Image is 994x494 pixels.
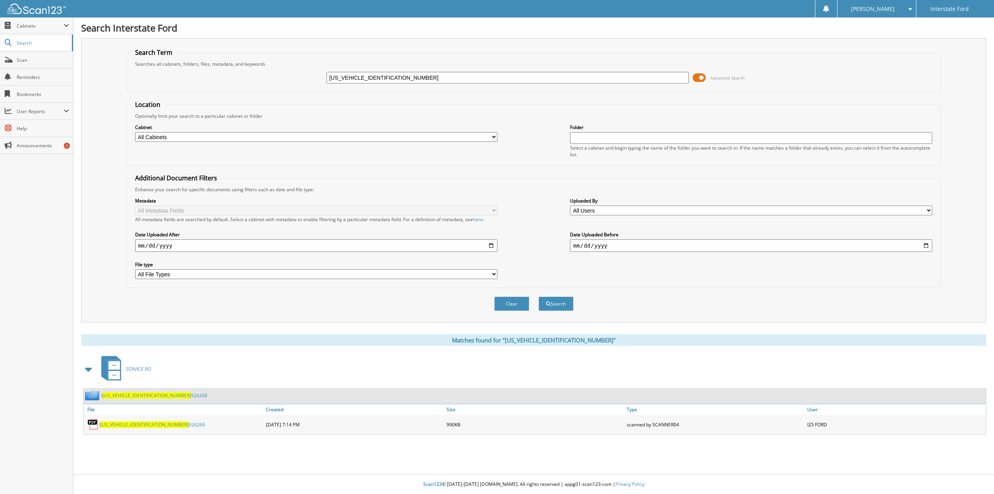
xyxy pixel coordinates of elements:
[445,417,625,432] div: 990KB
[97,354,151,384] a: SERVICE RO
[17,57,69,63] span: Scan
[539,297,573,311] button: Search
[135,239,497,252] input: start
[615,481,645,487] a: Privacy Policy
[264,417,445,432] div: [DATE] 7:14 PM
[99,421,205,428] a: I[US_VEHICLE_IDENTIFICATION_NUMBER]926268
[625,404,805,415] a: Type
[851,7,895,11] span: [PERSON_NAME]
[135,261,497,268] label: File type
[81,21,986,34] h1: Search Interstate Ford
[135,124,497,131] label: Cabinet
[710,75,745,81] span: Advanced Search
[17,108,64,115] span: User Reports
[570,145,932,158] div: Select a cabinet and begin typing the name of the folder you want to search in. If the name match...
[126,366,151,372] span: SERVICE RO
[131,186,937,193] div: Enhance your search for specific documents using filters such as date and file type.
[135,231,497,238] label: Date Uploaded After
[81,334,986,346] div: Matches found for "[US_VEHICLE_IDENTIFICATION_NUMBER]"
[570,239,932,252] input: end
[17,125,69,132] span: Help
[570,231,932,238] label: Date Uploaded Before
[64,143,70,149] div: 1
[100,421,189,428] span: [US_VEHICLE_IDENTIFICATION_NUMBER]
[85,391,101,400] img: folder2.png
[135,216,497,223] div: All metadata fields are searched by default. Select a cabinet with metadata to enable filtering b...
[87,419,99,430] img: PDF.png
[17,23,64,29] span: Cabinets
[805,417,986,432] div: I25 FORD
[570,197,932,204] label: Uploaded By
[135,197,497,204] label: Metadata
[625,417,805,432] div: scanned by SCANNER04
[131,174,221,182] legend: Additional Document Filters
[103,392,191,399] span: [US_VEHICLE_IDENTIFICATION_NUMBER]
[473,216,483,223] a: here
[445,404,625,415] a: Size
[83,404,264,415] a: File
[17,40,68,46] span: Search
[131,48,176,57] legend: Search Term
[131,113,937,119] div: Optionally limit your search to a particular cabinet or folder
[570,124,932,131] label: Folder
[930,7,969,11] span: Interstate Ford
[101,392,207,399] a: I[US_VEHICLE_IDENTIFICATION_NUMBER]926268
[17,91,69,98] span: Bookmarks
[264,404,445,415] a: Created
[8,3,66,14] img: scan123-logo-white.svg
[494,297,529,311] button: Clear
[131,100,164,109] legend: Location
[73,475,994,494] div: © [DATE]-[DATE] [DOMAIN_NAME]. All rights reserved | appg01-scan123-com |
[17,74,69,80] span: Reminders
[423,481,442,487] span: Scan123
[131,61,937,67] div: Searches all cabinets, folders, files, metadata, and keywords
[17,142,69,149] span: Announcements
[805,404,986,415] a: User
